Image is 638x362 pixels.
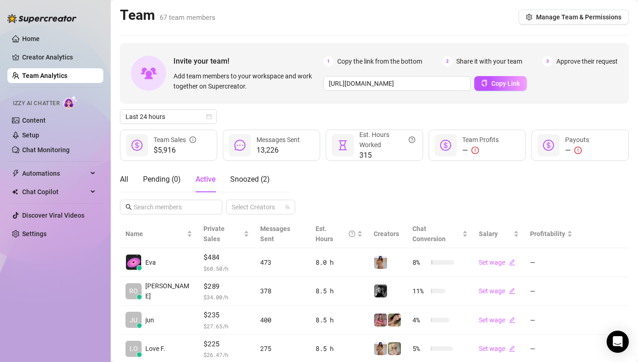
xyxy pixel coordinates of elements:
span: $ 26.47 /h [203,350,249,359]
span: RO [129,286,138,296]
div: 400 [260,315,304,325]
div: Est. Hours Worked [359,130,415,150]
span: team [285,204,290,210]
span: Last 24 hours [125,110,211,124]
div: 378 [260,286,304,296]
span: $484 [203,252,249,263]
span: $5,916 [154,145,196,156]
span: info-circle [190,135,196,145]
img: AI Chatter [63,95,78,109]
a: Set wageedit [479,345,515,352]
td: — [525,277,578,306]
span: $ 60.50 /h [203,264,249,273]
span: $225 [203,338,249,350]
span: Profitability [530,230,565,237]
span: Copy the link from the bottom [337,56,422,66]
span: exclamation-circle [574,147,582,154]
th: Creators [368,220,407,248]
span: thunderbolt [12,170,19,177]
span: Messages Sent [260,225,290,243]
span: search [125,204,132,210]
span: 67 team members [160,13,215,22]
div: Pending ( 0 ) [143,174,181,185]
a: Settings [22,230,47,237]
span: 5 % [412,344,427,354]
span: JU [130,315,137,325]
img: Chat Copilot [12,189,18,195]
img: Tabby (VIP) [374,314,387,326]
span: Share it with your team [456,56,522,66]
span: dollar-circle [131,140,143,151]
span: Eva [145,257,156,267]
span: edit [509,259,515,266]
span: 315 [359,150,415,161]
span: Izzy AI Chatter [13,99,60,108]
span: question-circle [349,224,355,244]
span: Messages Sent [256,136,300,143]
button: Copy Link [474,76,527,91]
div: 8.5 h [316,344,363,354]
span: $ 34.00 /h [203,292,249,302]
div: 8.5 h [316,286,363,296]
span: setting [526,14,532,20]
span: Copy Link [491,80,520,87]
span: $ 27.65 /h [203,321,249,331]
span: 11 % [412,286,427,296]
span: 3 [543,56,553,66]
div: 8.5 h [316,315,363,325]
div: Est. Hours [316,224,355,244]
td: — [525,306,578,335]
span: Chat Conversion [412,225,446,243]
a: Creator Analytics [22,50,96,65]
span: copy [481,80,488,86]
img: Georgia (VIP) [374,256,387,269]
span: [PERSON_NAME] [145,281,192,301]
a: Set wageedit [479,316,515,324]
div: All [120,174,128,185]
span: edit [509,345,515,352]
div: 275 [260,344,304,354]
span: 8 % [412,257,427,267]
span: Payouts [565,136,589,143]
span: dollar-circle [543,140,554,151]
span: Snoozed ( 2 ) [230,175,270,184]
span: message [234,140,245,151]
td: — [525,248,578,277]
input: Search members [134,202,209,212]
div: Team Sales [154,135,196,145]
span: Name [125,229,185,239]
a: Content [22,117,46,124]
span: Team Profits [462,136,499,143]
a: Chat Monitoring [22,146,70,154]
div: — [462,145,499,156]
span: edit [509,288,515,294]
a: Set wageedit [479,287,515,295]
div: 473 [260,257,304,267]
span: Private Sales [203,225,225,243]
span: Active [196,175,215,184]
span: LO [130,344,138,354]
th: Name [120,220,198,248]
span: exclamation-circle [471,147,479,154]
img: Ellie (VIP) [388,342,401,355]
span: Add team members to your workspace and work together on Supercreator. [173,71,320,91]
img: Mocha (VIP) [388,314,401,326]
div: 8.0 h [316,257,363,267]
a: Home [22,35,40,42]
span: $235 [203,309,249,320]
h2: Team [120,6,215,24]
div: — [565,145,589,156]
span: jun [145,315,154,325]
span: 13,226 [256,145,300,156]
span: $289 [203,281,249,292]
span: calendar [206,114,212,119]
img: Kennedy (VIP) [374,285,387,297]
span: 1 [323,56,334,66]
span: Manage Team & Permissions [536,13,621,21]
a: Team Analytics [22,72,67,79]
img: logo-BBDzfeDw.svg [7,14,77,23]
span: question-circle [409,130,415,150]
span: edit [509,317,515,323]
span: Automations [22,166,88,181]
span: hourglass [337,140,348,151]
